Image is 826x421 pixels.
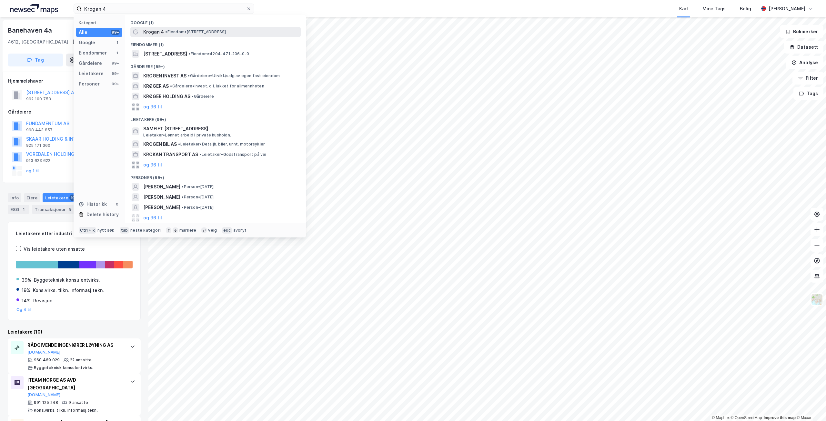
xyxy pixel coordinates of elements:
div: [GEOGRAPHIC_DATA], 150/291 [72,38,141,46]
div: Google [79,39,95,46]
div: Historikk [79,200,107,208]
button: [DOMAIN_NAME] [27,392,61,397]
div: Alle [79,28,87,36]
span: • [182,205,184,210]
div: Vis leietakere uten ansatte [24,245,85,253]
div: Kart [679,5,688,13]
div: 925 171 360 [26,143,50,148]
span: Gårdeiere • Invest. o.l. lukket for allmennheten [170,84,264,89]
span: Person • [DATE] [182,195,214,200]
div: Gårdeiere [79,59,102,67]
span: [PERSON_NAME] [143,204,180,211]
div: esc [222,227,232,234]
span: • [188,73,190,78]
span: Leietaker • Godstransport på vei [199,152,266,157]
div: Bolig [740,5,751,13]
span: Person • [DATE] [182,184,214,189]
div: 968 469 029 [34,357,60,363]
div: 22 ansatte [70,357,92,363]
div: [PERSON_NAME] [769,5,805,13]
span: • [192,94,194,99]
div: Kategori [79,20,122,25]
div: Leietakere etter industri [16,230,133,237]
div: Delete history [86,211,119,218]
button: Analyse [786,56,823,69]
button: Bokmerker [780,25,823,38]
span: [STREET_ADDRESS] [143,50,187,58]
div: Leietakere (10) [8,328,141,336]
span: Gårdeiere • Utvikl./salg av egen fast eiendom [188,73,280,78]
span: SAMEIET [STREET_ADDRESS] [143,125,298,133]
img: Z [811,293,823,306]
div: 4612, [GEOGRAPHIC_DATA] [8,38,68,46]
div: 991 125 248 [34,400,58,405]
iframe: Chat Widget [794,390,826,421]
button: Datasett [784,41,823,54]
div: Transaksjoner [32,205,76,214]
div: 99+ [111,30,120,35]
span: • [188,51,190,56]
div: Eiendommer (1) [125,37,306,49]
div: Hjemmelshaver [8,77,140,85]
div: Kons.virks. tilkn. informasj.tekn. [34,408,98,413]
div: Leietakere [43,193,79,202]
span: • [165,29,167,34]
span: KRØGER HOLDING AS [143,93,190,100]
div: 1 [115,40,120,45]
div: Ctrl + k [79,227,96,234]
div: Eiendommer [79,49,107,57]
button: og 96 til [143,214,162,222]
span: KROKAN TRANSPORT AS [143,151,198,158]
div: 19% [22,286,30,294]
span: KRØGER AS [143,82,169,90]
div: nytt søk [97,228,115,233]
button: Og 4 til [16,307,32,312]
button: Filter [792,72,823,85]
div: 99+ [111,61,120,66]
div: 39% [22,276,31,284]
div: 9 ansatte [68,400,88,405]
div: Banehaven 4a [8,25,53,35]
div: 9 [67,206,74,213]
a: Improve this map [764,416,796,420]
div: 99+ [111,71,120,76]
span: [PERSON_NAME] [143,193,180,201]
div: ITEAM NORGE AS AVD [GEOGRAPHIC_DATA] [27,376,124,392]
div: ESG [8,205,29,214]
div: Kons.virks. tilkn. informasj.tekn. [33,286,104,294]
div: Revisjon [33,297,52,305]
div: 0 [115,202,120,207]
div: velg [208,228,217,233]
div: Google (1) [125,15,306,27]
div: 99+ [111,81,120,86]
span: Person • [DATE] [182,205,214,210]
div: tab [120,227,129,234]
div: avbryt [233,228,247,233]
a: Mapbox [712,416,730,420]
div: Gårdeiere (99+) [125,59,306,71]
div: 1 [20,206,27,213]
button: og 96 til [143,161,162,169]
div: Gårdeiere [8,108,140,116]
div: Personer (99+) [125,170,306,182]
span: • [199,152,201,157]
div: neste kategori [130,228,161,233]
div: 14% [22,297,31,305]
a: OpenStreetMap [731,416,762,420]
button: og 96 til [143,103,162,111]
div: Eiere [24,193,40,202]
img: logo.a4113a55bc3d86da70a041830d287a7e.svg [10,4,58,14]
div: RÅDGIVENDE INGENIØRER LØYNING AS [27,341,124,349]
div: 913 623 622 [26,158,50,163]
div: Personer [79,80,100,88]
span: Krogan 4 [143,28,164,36]
div: 10 [69,195,76,201]
div: Kontrollprogram for chat [794,390,826,421]
div: Info [8,193,21,202]
span: [PERSON_NAME] [143,183,180,191]
div: 1 [115,50,120,55]
div: 998 443 857 [26,127,53,133]
div: Byggeteknisk konsulentvirks. [34,276,100,284]
div: 992 100 753 [26,96,51,102]
span: • [182,195,184,199]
